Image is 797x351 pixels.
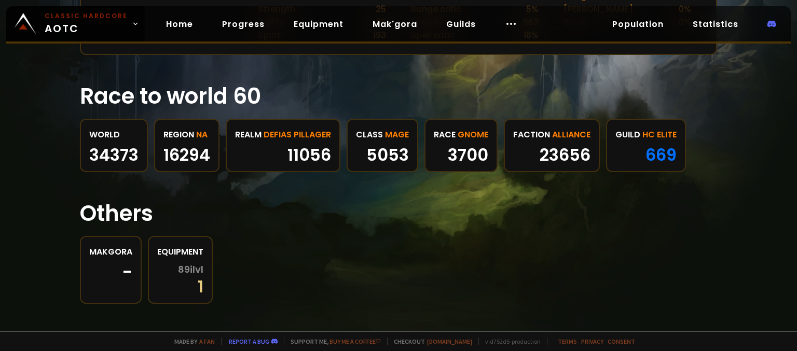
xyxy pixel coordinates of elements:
[581,338,603,345] a: Privacy
[264,128,331,141] span: Defias Pillager
[558,338,577,345] a: Terms
[148,236,213,304] a: Equipment89ilvl1
[513,128,590,141] div: faction
[80,197,718,230] h1: Others
[615,147,677,163] div: 669
[438,13,484,35] a: Guilds
[347,119,418,172] a: classMage5053
[434,147,488,163] div: 3700
[478,338,541,345] span: v. d752d5 - production
[356,147,409,163] div: 5053
[284,338,381,345] span: Support me,
[80,80,718,113] h1: Race to world 60
[89,147,139,163] div: 34373
[89,245,132,258] div: Makgora
[157,264,203,294] div: 1
[615,128,677,141] div: guild
[427,338,472,345] a: [DOMAIN_NAME]
[89,128,139,141] div: World
[285,13,352,35] a: Equipment
[376,3,386,16] div: 25
[642,128,677,141] span: HC Elite
[163,128,210,141] div: region
[45,11,128,21] small: Classic Hardcore
[168,338,215,345] span: Made by
[356,128,409,141] div: class
[526,3,539,16] div: 5 %
[80,119,148,172] a: World34373
[679,3,691,16] div: 0 %
[235,128,331,141] div: realm
[564,3,633,16] div: [PERSON_NAME]
[504,119,600,172] a: factionAlliance23656
[258,3,295,16] div: Strength
[329,338,381,345] a: Buy me a coffee
[411,3,461,16] div: Range critic
[608,338,635,345] a: Consent
[157,245,203,258] div: Equipment
[163,147,210,163] div: 16294
[80,236,142,304] a: Makgora-
[154,119,219,172] a: regionNA16294
[385,128,409,141] span: Mage
[684,13,747,35] a: Statistics
[6,6,145,41] a: Classic HardcoreAOTC
[178,264,203,275] span: 89 ilvl
[364,13,425,35] a: Mak'gora
[45,11,128,36] span: AOTC
[424,119,498,172] a: raceGnome3700
[434,128,488,141] div: race
[387,338,472,345] span: Checkout
[89,264,132,280] div: -
[458,128,488,141] span: Gnome
[552,128,590,141] span: Alliance
[196,128,208,141] span: NA
[158,13,201,35] a: Home
[229,338,269,345] a: Report a bug
[604,13,672,35] a: Population
[513,147,590,163] div: 23656
[214,13,273,35] a: Progress
[235,147,331,163] div: 11056
[199,338,215,345] a: a fan
[226,119,340,172] a: realmDefias Pillager11056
